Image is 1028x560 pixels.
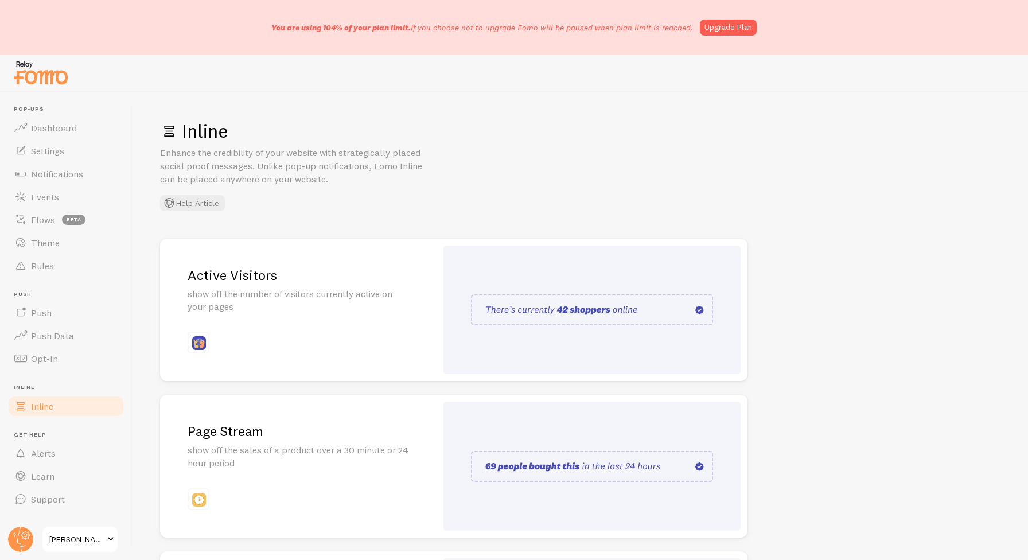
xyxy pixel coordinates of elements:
[7,208,125,231] a: Flows beta
[7,395,125,418] a: Inline
[7,139,125,162] a: Settings
[31,470,54,482] span: Learn
[7,301,125,324] a: Push
[7,442,125,465] a: Alerts
[31,260,54,271] span: Rules
[188,444,409,470] p: show off the sales of a product over a 30 minute or 24 hour period
[31,448,56,459] span: Alerts
[7,347,125,370] a: Opt-In
[31,168,83,180] span: Notifications
[14,384,125,391] span: Inline
[7,465,125,488] a: Learn
[62,215,85,225] span: beta
[188,287,409,314] p: show off the number of visitors currently active on your pages
[31,191,59,203] span: Events
[471,451,713,482] img: page_stream.svg
[160,146,435,186] p: Enhance the credibility of your website with strategically placed social proof messages. Unlike p...
[14,106,125,113] span: Pop-ups
[192,336,206,350] img: fomo_icons_pageviews.svg
[41,526,119,553] a: [PERSON_NAME] Education
[31,237,60,248] span: Theme
[7,254,125,277] a: Rules
[7,231,125,254] a: Theme
[7,488,125,511] a: Support
[31,214,55,225] span: Flows
[471,294,713,325] img: pageviews.svg
[31,330,74,341] span: Push Data
[7,324,125,347] a: Push Data
[271,22,693,33] p: If you choose not to upgrade Fomo will be paused when plan limit is reached.
[188,266,409,284] h2: Active Visitors
[188,422,409,440] h2: Page Stream
[7,116,125,139] a: Dashboard
[160,195,225,211] button: Help Article
[31,145,64,157] span: Settings
[271,22,411,33] span: You are using 104% of your plan limit.
[49,532,104,546] span: [PERSON_NAME] Education
[14,431,125,439] span: Get Help
[31,353,58,364] span: Opt-In
[7,185,125,208] a: Events
[31,307,52,318] span: Push
[14,291,125,298] span: Push
[12,58,69,87] img: fomo-relay-logo-orange.svg
[7,162,125,185] a: Notifications
[31,493,65,505] span: Support
[160,119,1000,143] h1: Inline
[31,122,77,134] span: Dashboard
[31,400,53,412] span: Inline
[192,493,206,507] img: fomo_icons_page_stream.svg
[700,20,757,36] a: Upgrade Plan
